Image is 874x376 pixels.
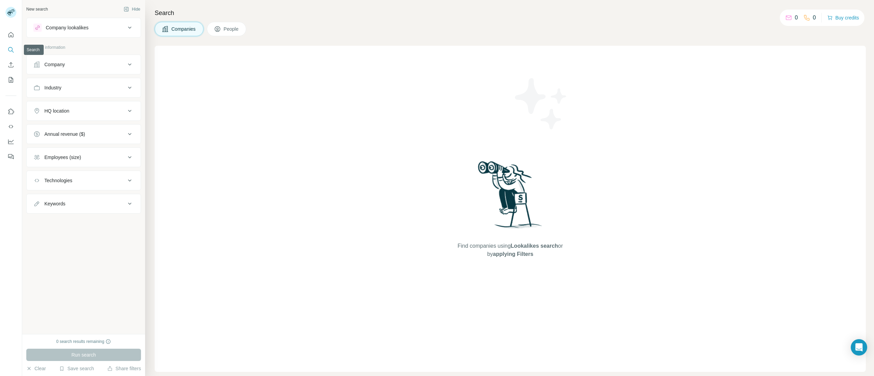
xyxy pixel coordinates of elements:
[44,200,65,207] div: Keywords
[27,79,141,96] button: Industry
[475,159,546,235] img: Surfe Illustration - Woman searching with binoculars
[5,44,16,56] button: Search
[5,135,16,148] button: Dashboard
[107,365,141,372] button: Share filters
[493,251,533,257] span: applying Filters
[851,339,867,356] div: Open Intercom Messenger
[5,29,16,41] button: Quick start
[5,59,16,71] button: Enrich CSV
[510,73,572,134] img: Surfe Illustration - Stars
[44,107,69,114] div: HQ location
[171,26,196,32] span: Companies
[27,56,141,73] button: Company
[44,154,81,161] div: Employees (size)
[5,120,16,133] button: Use Surfe API
[26,44,141,50] p: Company information
[27,196,141,212] button: Keywords
[44,61,65,68] div: Company
[26,365,46,372] button: Clear
[5,105,16,118] button: Use Surfe on LinkedIn
[27,103,141,119] button: HQ location
[119,4,145,14] button: Hide
[813,14,816,22] p: 0
[27,126,141,142] button: Annual revenue ($)
[44,131,85,138] div: Annual revenue ($)
[44,84,61,91] div: Industry
[59,365,94,372] button: Save search
[795,14,798,22] p: 0
[827,13,859,23] button: Buy credits
[224,26,239,32] span: People
[155,8,866,18] h4: Search
[5,74,16,86] button: My lists
[46,24,88,31] div: Company lookalikes
[27,19,141,36] button: Company lookalikes
[5,150,16,163] button: Feedback
[44,177,72,184] div: Technologies
[455,242,565,258] span: Find companies using or by
[26,6,48,12] div: New search
[27,149,141,165] button: Employees (size)
[27,172,141,189] button: Technologies
[56,338,111,345] div: 0 search results remaining
[511,243,558,249] span: Lookalikes search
